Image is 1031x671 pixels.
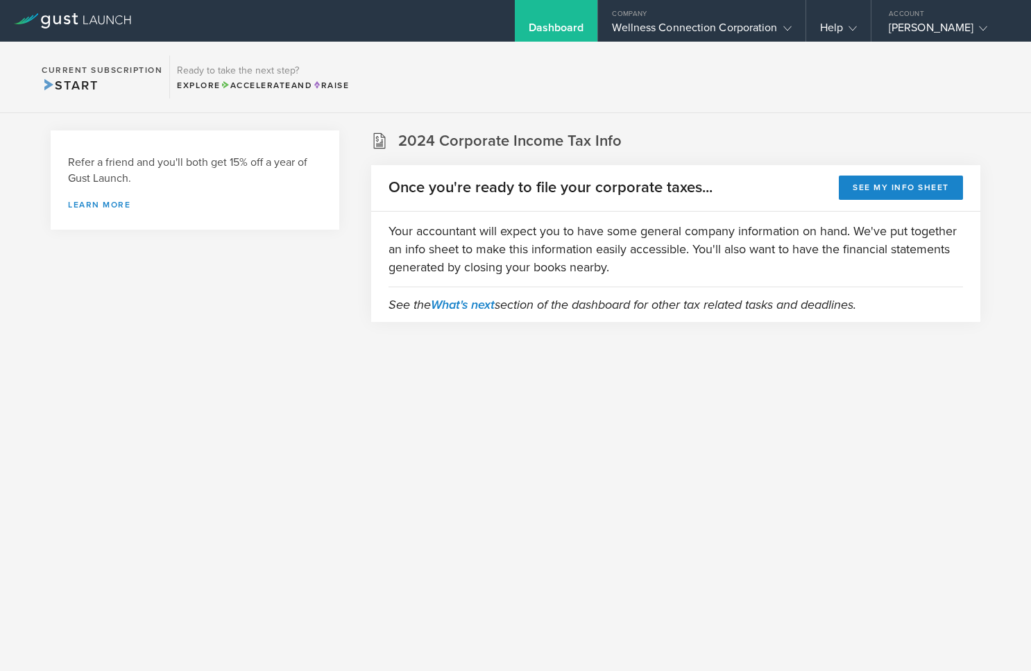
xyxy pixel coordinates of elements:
div: Wellness Connection Corporation [612,21,791,42]
div: Explore [177,79,349,92]
span: Accelerate [221,80,291,90]
h2: Once you're ready to file your corporate taxes... [389,178,713,198]
iframe: Chat Widget [962,604,1031,671]
span: Raise [312,80,349,90]
p: Your accountant will expect you to have some general company information on hand. We've put toget... [389,222,963,276]
div: Dashboard [529,21,584,42]
h3: Refer a friend and you'll both get 15% off a year of Gust Launch. [68,155,322,187]
h2: Current Subscription [42,66,162,74]
span: and [221,80,313,90]
h3: Ready to take the next step? [177,66,349,76]
button: See my info sheet [839,176,963,200]
em: See the section of the dashboard for other tax related tasks and deadlines. [389,297,856,312]
a: What's next [431,297,495,312]
a: Learn more [68,201,322,209]
div: Help [820,21,857,42]
div: [PERSON_NAME] [889,21,1007,42]
div: Ready to take the next step?ExploreAccelerateandRaise [169,56,356,99]
span: Start [42,78,98,93]
h2: 2024 Corporate Income Tax Info [398,131,622,151]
